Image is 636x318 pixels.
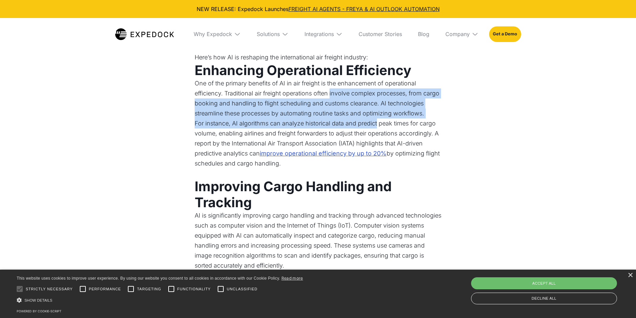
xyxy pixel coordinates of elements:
p: One of the primary benefits of AI in air freight is the enhancement of operational efficiency. Tr... [195,78,442,118]
div: Show details [17,297,303,304]
h3: Improving Cargo Handling and Tracking [195,179,442,211]
a: Read more [281,276,303,281]
div: Accept all [471,277,617,289]
div: Decline all [471,293,617,304]
a: Get a Demo [489,26,521,42]
div: Solutions [257,31,280,37]
div: Integrations [299,18,348,50]
span: Functionality [177,286,211,292]
span: Targeting [137,286,161,292]
iframe: Chat Widget [603,286,636,318]
a: Customer Stories [353,18,407,50]
span: Show details [24,298,52,302]
span: Performance [89,286,121,292]
a: Powered by cookie-script [17,309,61,313]
div: Solutions [251,18,294,50]
a: improve operational efficiency by up to 20% [260,148,387,158]
div: Close [628,273,633,278]
p: AI is significantly improving cargo handling and tracking through advanced technologies such as c... [195,211,442,281]
div: Why Expedock [188,18,246,50]
span: Unclassified [227,286,257,292]
a: Blog [413,18,435,50]
p: Here’s how AI is reshaping the international air freight industry: [195,52,442,62]
h3: Enhancing Operational Efficiency [195,62,442,78]
span: Strictly necessary [26,286,73,292]
div: Company [445,31,470,37]
div: Company [440,18,484,50]
span: This website uses cookies to improve user experience. By using our website you consent to all coo... [17,276,280,281]
div: Integrations [304,31,334,37]
div: NEW RELEASE: Expedock Launches [5,5,631,13]
a: FREIGHT AI AGENTS - FREYA & AI OUTLOOK AUTOMATION [288,6,440,12]
p: For instance, AI algorithms can analyze historical data and predict peak times for cargo volume, ... [195,118,442,179]
div: Why Expedock [194,31,232,37]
